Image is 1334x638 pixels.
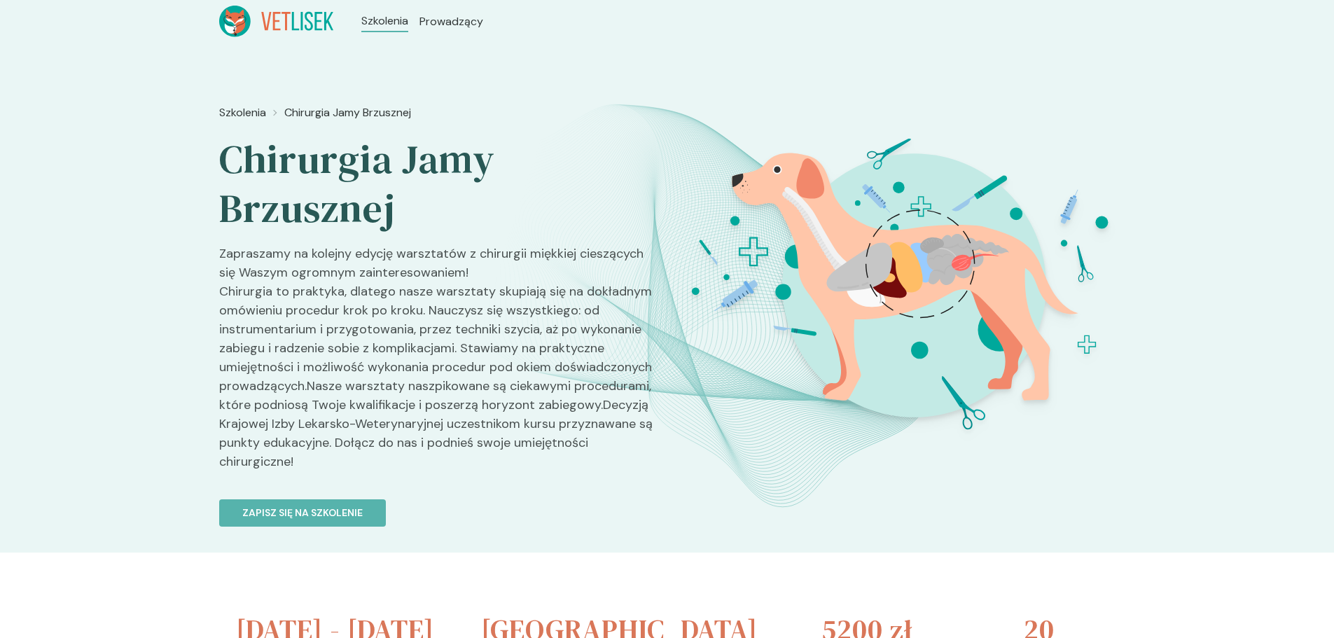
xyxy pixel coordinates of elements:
[242,506,363,520] p: Zapisz się na szkolenie
[419,13,483,30] a: Prowadzący
[219,499,386,527] button: Zapisz się na szkolenie
[219,135,656,233] h2: Chirurgia Jamy Brzusznej
[665,99,1162,472] img: aHfRoUMqNJQqH-fb_ChiruJB_BT.svg
[219,483,656,527] a: Zapisz się na szkolenie
[361,13,408,29] a: Szkolenia
[219,104,266,121] a: Szkolenia
[284,104,411,121] a: Chirurgia Jamy Brzusznej
[219,244,656,483] p: Zapraszamy na kolejny edycję warsztatów z chirurgii miękkiej cieszących się Waszym ogromnym zaint...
